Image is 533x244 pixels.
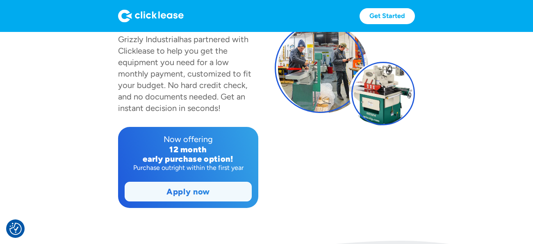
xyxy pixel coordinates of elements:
a: Apply now [125,182,251,201]
div: Purchase outright within the first year [125,164,252,172]
a: Get Started [360,8,415,24]
div: has partnered with Clicklease to help you get the equipment you need for a low monthly payment, c... [118,34,251,113]
div: 12 month [125,145,252,154]
div: Now offering [125,133,252,145]
img: Revisit consent button [9,223,22,235]
img: Logo [118,9,184,23]
button: Consent Preferences [9,223,22,235]
div: early purchase option! [125,154,252,164]
div: Grizzly Industrial [118,34,179,44]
